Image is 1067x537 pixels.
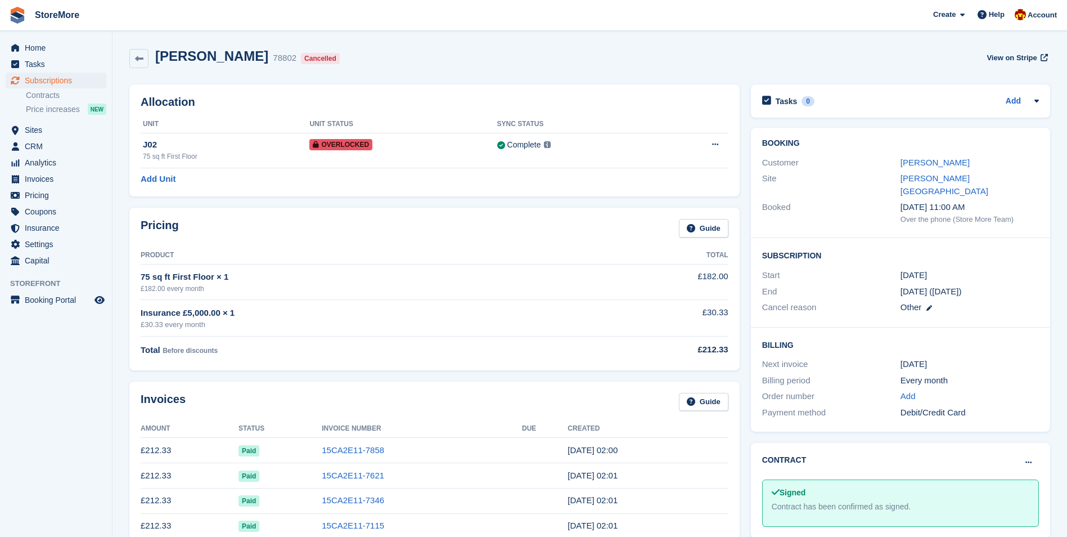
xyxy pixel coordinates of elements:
a: Guide [679,393,728,411]
a: menu [6,220,106,236]
a: [PERSON_NAME] [901,158,970,167]
h2: Pricing [141,219,179,238]
td: £212.33 [141,438,238,463]
div: Over the phone (Store More Team) [901,214,1039,225]
th: Unit Status [309,115,497,133]
th: Invoice Number [322,420,522,438]
a: menu [6,187,106,203]
time: 2025-05-26 01:01:02 UTC [568,521,618,530]
div: Customer [762,156,901,169]
div: Booked [762,201,901,225]
div: £182.00 every month [141,284,584,294]
a: menu [6,204,106,220]
span: Help [989,9,1005,20]
a: View on Stripe [982,48,1050,67]
span: Other [901,302,922,312]
time: 2025-03-26 01:00:00 UTC [901,269,927,282]
a: Guide [679,219,728,238]
th: Due [522,420,568,438]
td: £30.33 [584,300,728,337]
a: 15CA2E11-7621 [322,471,384,480]
span: Total [141,345,160,355]
div: Debit/Credit Card [901,406,1039,419]
a: menu [6,122,106,138]
h2: Booking [762,139,1039,148]
th: Created [568,420,728,438]
div: Signed [772,487,1029,499]
h2: Billing [762,339,1039,350]
span: Account [1028,10,1057,21]
h2: Tasks [776,96,798,106]
th: Unit [141,115,309,133]
h2: Invoices [141,393,186,411]
a: menu [6,253,106,268]
th: Amount [141,420,238,438]
td: £212.33 [141,488,238,513]
div: Contract has been confirmed as signed. [772,501,1029,513]
div: Insurance £5,000.00 × 1 [141,307,584,320]
h2: Contract [762,454,807,466]
div: Payment method [762,406,901,419]
div: Next invoice [762,358,901,371]
th: Sync Status [497,115,658,133]
a: 15CA2E11-7858 [322,445,384,455]
td: £212.33 [141,463,238,489]
div: £212.33 [584,343,728,356]
h2: [PERSON_NAME] [155,48,268,64]
img: stora-icon-8386f47178a22dfd0bd8f6a31ec36ba5ce8667c1dd55bd0f319d3a0aa187defe.svg [9,7,26,24]
a: menu [6,236,106,252]
span: Analytics [25,155,92,171]
time: 2025-08-26 01:00:37 UTC [568,445,618,455]
span: CRM [25,138,92,154]
span: [DATE] ([DATE]) [901,287,962,296]
time: 2025-07-26 01:01:12 UTC [568,471,618,480]
div: NEW [88,104,106,115]
img: Store More Team [1015,9,1026,20]
div: Billing period [762,374,901,387]
a: menu [6,292,106,308]
th: Status [238,420,322,438]
h2: Subscription [762,249,1039,261]
span: Pricing [25,187,92,203]
time: 2025-06-26 01:01:06 UTC [568,495,618,505]
a: menu [6,56,106,72]
span: Home [25,40,92,56]
div: Complete [507,139,541,151]
span: Paid [238,495,259,507]
a: menu [6,138,106,154]
td: £182.00 [584,264,728,299]
a: [PERSON_NAME][GEOGRAPHIC_DATA] [901,173,988,196]
a: menu [6,171,106,187]
a: menu [6,73,106,88]
span: Before discounts [163,347,218,355]
a: Add [901,390,916,403]
th: Total [584,247,728,265]
a: 15CA2E11-7115 [322,521,384,530]
a: StoreMore [30,6,84,24]
div: [DATE] [901,358,1039,371]
span: Overlocked [309,139,372,150]
div: 78802 [273,52,296,65]
div: 0 [802,96,814,106]
div: 75 sq ft First Floor × 1 [141,271,584,284]
a: Preview store [93,293,106,307]
div: Cancel reason [762,301,901,314]
div: £30.33 every month [141,319,584,330]
span: Paid [238,521,259,532]
a: menu [6,40,106,56]
span: Price increases [26,104,80,115]
div: J02 [143,138,309,151]
span: Booking Portal [25,292,92,308]
span: Capital [25,253,92,268]
a: Contracts [26,90,106,101]
div: Site [762,172,901,198]
a: menu [6,155,106,171]
span: Paid [238,471,259,482]
th: Product [141,247,584,265]
a: Add Unit [141,173,175,186]
div: End [762,285,901,298]
div: [DATE] 11:00 AM [901,201,1039,214]
div: Cancelled [301,53,340,64]
span: Insurance [25,220,92,236]
div: Start [762,269,901,282]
